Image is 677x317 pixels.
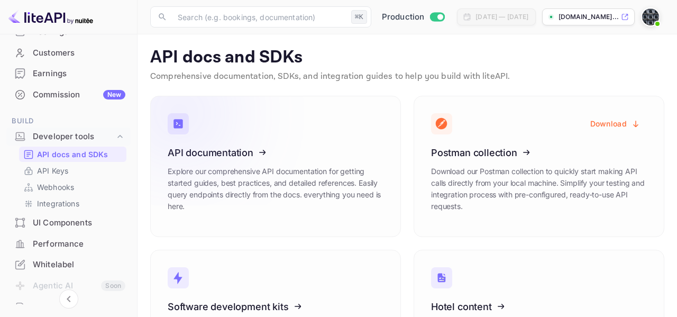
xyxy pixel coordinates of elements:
div: API docs and SDKs [19,147,126,162]
input: Search (e.g. bookings, documentation) [171,6,347,28]
div: Earnings [33,68,125,80]
div: Performance [6,234,131,255]
div: UI Components [6,213,131,233]
div: Developer tools [33,131,115,143]
span: Production [382,11,425,23]
a: API Logs [6,297,131,317]
a: Performance [6,234,131,253]
div: API Keys [19,163,126,178]
p: API docs and SDKs [37,149,108,160]
div: Integrations [19,196,126,211]
a: UI Components [6,213,131,232]
div: Whitelabel [33,259,125,271]
a: Integrations [23,198,122,209]
div: CommissionNew [6,85,131,105]
div: Customers [6,43,131,64]
button: Download [584,113,647,134]
p: [DOMAIN_NAME]... [559,12,619,22]
div: ⌘K [351,10,367,24]
a: API Keys [23,165,122,176]
div: [DATE] — [DATE] [475,12,528,22]
div: Commission [33,89,125,101]
div: Earnings [6,64,131,84]
a: CommissionNew [6,85,131,104]
img: Molefi Rampai [642,8,659,25]
p: API docs and SDKs [150,47,664,68]
a: Bookings [6,22,131,41]
div: Whitelabel [6,255,131,275]
a: Earnings [6,64,131,83]
a: API documentationExplore our comprehensive API documentation for getting started guides, best pra... [150,96,401,237]
a: Webhooks [23,182,122,193]
span: Build [6,115,131,127]
div: Developer tools [6,128,131,146]
p: Webhooks [37,182,74,193]
p: Download our Postman collection to quickly start making API calls directly from your local machin... [431,166,647,212]
a: API docs and SDKs [23,149,122,160]
div: API Logs [33,302,125,314]
div: New [103,90,125,99]
div: Webhooks [19,179,126,195]
button: Collapse navigation [59,289,78,309]
h3: Postman collection [431,147,647,158]
div: UI Components [33,217,125,229]
div: Performance [33,238,125,250]
p: API Keys [37,165,68,176]
a: Whitelabel [6,255,131,274]
img: LiteAPI logo [8,8,93,25]
p: Comprehensive documentation, SDKs, and integration guides to help you build with liteAPI. [150,70,664,83]
div: Switch to Sandbox mode [378,11,449,23]
a: Customers [6,43,131,62]
h3: Hotel content [431,301,647,312]
p: Integrations [37,198,79,209]
h3: Software development kits [168,301,383,312]
div: Customers [33,47,125,59]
